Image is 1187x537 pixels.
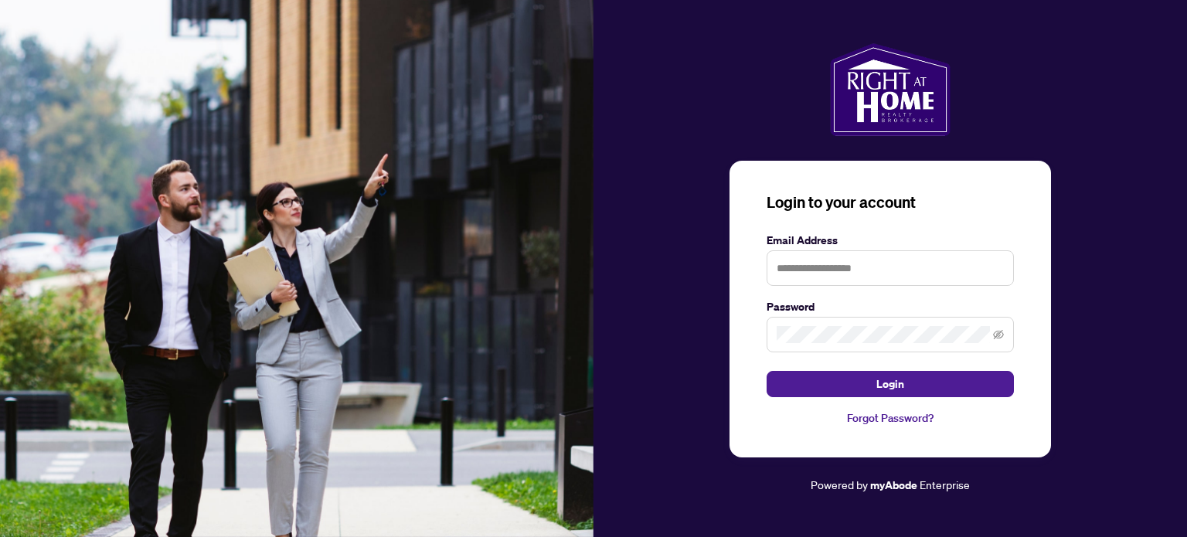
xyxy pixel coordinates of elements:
span: Powered by [811,478,868,491]
img: ma-logo [830,43,950,136]
span: eye-invisible [993,329,1004,340]
a: Forgot Password? [767,410,1014,427]
span: Login [876,372,904,396]
label: Email Address [767,232,1014,249]
span: Enterprise [920,478,970,491]
button: Login [767,371,1014,397]
h3: Login to your account [767,192,1014,213]
a: myAbode [870,477,917,494]
label: Password [767,298,1014,315]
